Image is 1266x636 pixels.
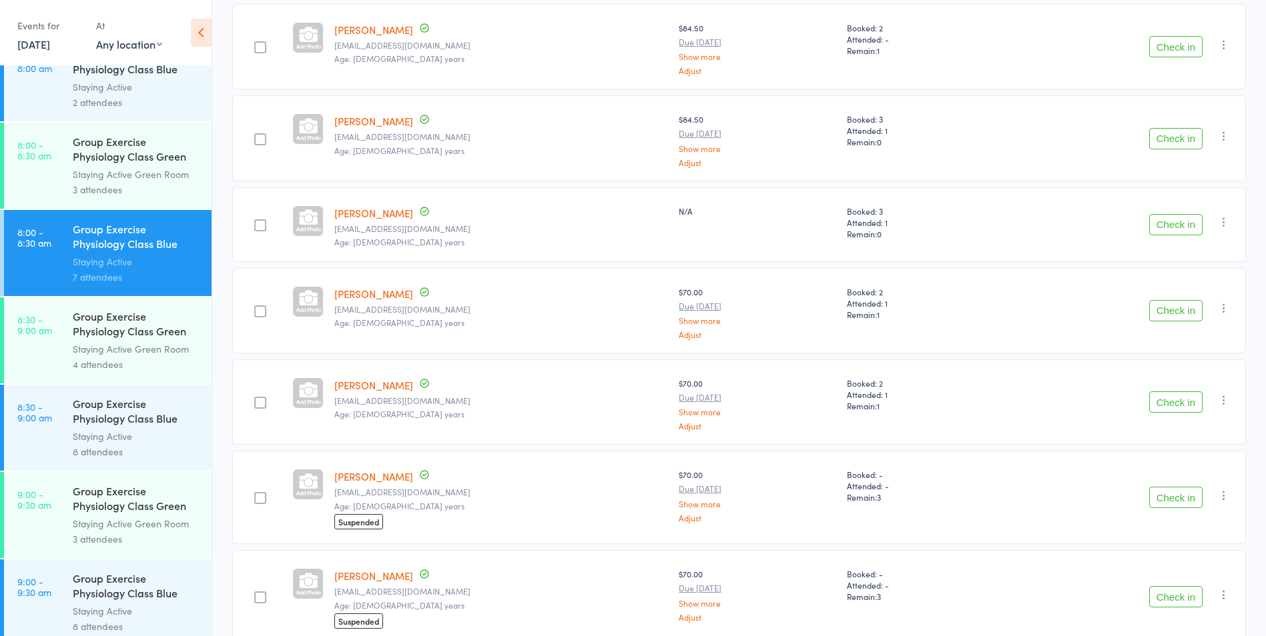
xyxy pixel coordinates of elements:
span: Remain: [847,309,1000,320]
time: 9:00 - 9:30 am [17,576,51,597]
small: Due [DATE] [679,129,836,138]
small: Due [DATE] [679,583,836,593]
span: Booked: - [847,568,1000,579]
small: joansimons29@gmail.com [334,396,668,405]
small: alangsimons@bigpond.com [334,305,668,314]
span: Age: [DEMOGRAPHIC_DATA] years [334,145,464,156]
div: Staying Active Green Room [73,341,200,357]
a: Show more [679,316,836,325]
div: Staying Active [73,603,200,619]
div: 7 attendees [73,269,200,285]
span: Remain: [847,491,1000,503]
a: 8:30 -9:00 amGroup Exercise Physiology Class Blue RoomStaying Active8 attendees [4,385,212,471]
div: 8 attendees [73,619,200,634]
span: Age: [DEMOGRAPHIC_DATA] years [334,53,464,64]
span: Remain: [847,228,1000,239]
a: Adjust [679,421,836,430]
span: Booked: 2 [847,22,1000,33]
span: 1 [877,400,880,411]
span: Attended: 1 [847,389,1000,400]
a: Show more [679,407,836,416]
span: Age: [DEMOGRAPHIC_DATA] years [334,317,464,328]
span: Attended: - [847,579,1000,591]
a: Adjust [679,158,836,167]
small: perubie@yahoo.com [334,224,668,233]
button: Check in [1149,487,1203,508]
span: 3 [877,491,881,503]
span: 3 [877,591,881,602]
small: Due [DATE] [679,393,836,402]
span: Attended: - [847,480,1000,491]
span: Age: [DEMOGRAPHIC_DATA] years [334,599,464,611]
div: Group Exercise Physiology Class Green Room [73,309,200,341]
a: Adjust [679,513,836,522]
span: 0 [877,228,882,239]
a: [PERSON_NAME] [334,569,413,583]
div: Staying Active Green Room [73,167,200,182]
button: Check in [1149,391,1203,413]
small: Due [DATE] [679,301,836,311]
a: 7:30 -8:00 amGroup Exercise Physiology Class Blue RoomStaying Active2 attendees [4,35,212,121]
button: Check in [1149,300,1203,321]
button: Check in [1149,586,1203,607]
div: Group Exercise Physiology Class Blue Room [73,221,200,254]
span: Attended: 1 [847,297,1000,309]
div: Group Exercise Physiology Class Blue Room [73,571,200,603]
span: Booked: 2 [847,286,1000,297]
a: 9:00 -9:30 amGroup Exercise Physiology Class Green RoomStaying Active Green Room3 attendees [4,472,212,558]
time: 7:30 - 8:00 am [17,52,52,73]
div: Group Exercise Physiology Class Green Room [73,134,200,167]
div: Staying Active [73,429,200,444]
div: 2 attendees [73,95,200,110]
div: 8 attendees [73,444,200,459]
button: Check in [1149,36,1203,57]
button: Check in [1149,128,1203,149]
a: Show more [679,499,836,508]
div: $70.00 [679,286,836,339]
span: Remain: [847,591,1000,602]
div: Any location [96,37,162,51]
div: 4 attendees [73,357,200,372]
button: Check in [1149,214,1203,235]
a: Show more [679,52,836,61]
div: Group Exercise Physiology Class Green Room [73,483,200,516]
div: 3 attendees [73,531,200,547]
a: [PERSON_NAME] [334,469,413,483]
a: Show more [679,599,836,607]
span: Age: [DEMOGRAPHIC_DATA] years [334,500,464,511]
span: Booked: 2 [847,377,1000,389]
a: [DATE] [17,37,50,51]
time: 8:30 - 9:00 am [17,401,52,423]
a: 8:00 -8:30 amGroup Exercise Physiology Class Green RoomStaying Active Green Room3 attendees [4,123,212,209]
div: 3 attendees [73,182,200,197]
small: perubie@yahoo.com [334,132,668,141]
a: 8:00 -8:30 amGroup Exercise Physiology Class Blue RoomStaying Active7 attendees [4,210,212,296]
a: [PERSON_NAME] [334,287,413,301]
div: $70.00 [679,568,836,621]
div: $70.00 [679,469,836,521]
a: [PERSON_NAME] [334,23,413,37]
a: 8:30 -9:00 amGroup Exercise Physiology Class Green RoomStaying Active Green Room4 attendees [4,297,212,383]
a: Show more [679,144,836,153]
small: tpnjp@optusnet.com.au [334,41,668,50]
span: Remain: [847,136,1000,147]
span: Remain: [847,45,1000,56]
span: 1 [877,309,880,320]
div: At [96,15,162,37]
small: Due [DATE] [679,484,836,493]
span: Suspended [334,514,383,529]
span: Attended: 1 [847,217,1000,228]
small: stranmore@gmail.com [334,587,668,596]
time: 8:00 - 8:30 am [17,139,51,161]
small: Due [DATE] [679,37,836,47]
span: 1 [877,45,880,56]
div: Group Exercise Physiology Class Blue Room [73,396,200,429]
span: Suspended [334,613,383,629]
div: Staying Active Green Room [73,516,200,531]
div: $84.50 [679,22,836,75]
span: Attended: - [847,33,1000,45]
time: 8:00 - 8:30 am [17,227,51,248]
div: Events for [17,15,83,37]
time: 9:00 - 9:30 am [17,489,51,510]
span: Booked: - [847,469,1000,480]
